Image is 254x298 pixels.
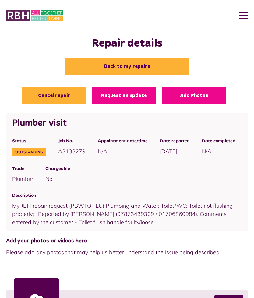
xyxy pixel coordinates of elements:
span: No [45,175,52,182]
a: Back to my repairs [65,58,189,75]
span: Date completed [202,138,235,144]
a: Cancel repair [22,87,86,104]
span: Status [12,138,46,144]
span: [DATE] [160,148,177,155]
span: Please add any photos that may help us better understand the issue being described [6,248,248,256]
h1: Repair details [6,37,248,50]
span: Date reported [160,138,190,144]
span: Description [12,192,242,199]
span: Trade [12,165,33,172]
img: MyRBH [6,9,63,22]
span: N/A [202,148,211,155]
span: A3133279 [58,148,86,155]
span: Outstanding [12,148,46,156]
span: Add your photos or videos here [6,237,248,245]
span: Plumber [12,175,33,182]
span: Plumber visit [12,119,67,128]
a: Add Photos [162,87,226,104]
span: MyRBH repair request (PBWTOIFLU) Plumbing and Water; Toilet/WC; Toilet not flushing properly; . R... [12,202,233,226]
span: Chargeable [45,165,242,172]
span: Appointment date/time [98,138,148,144]
span: N/A [98,148,107,155]
span: Job No. [58,138,86,144]
a: Request an update [92,87,156,104]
